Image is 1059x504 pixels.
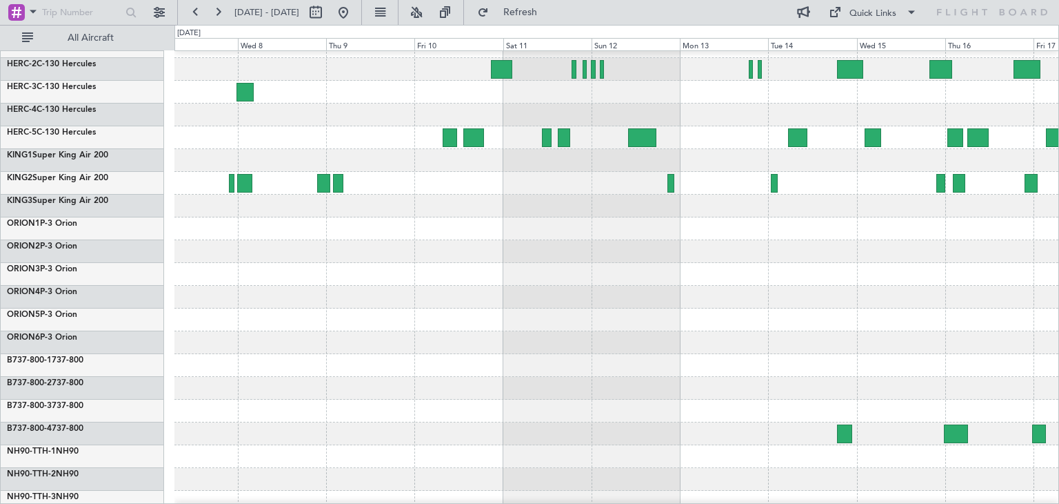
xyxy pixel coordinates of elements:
div: Sat 11 [503,38,592,50]
a: B737-800-2737-800 [7,379,83,387]
span: HERC-2 [7,60,37,68]
span: ORION1 [7,220,40,228]
span: B737-800-1 [7,356,52,365]
button: Refresh [471,1,554,23]
span: NH90-TTH-2 [7,470,56,478]
span: KING1 [7,151,32,159]
div: Sun 12 [592,38,680,50]
span: ORION3 [7,265,40,273]
span: Refresh [492,8,549,17]
a: HERC-5C-130 Hercules [7,128,96,137]
span: B737-800-2 [7,379,52,387]
div: Mon 13 [680,38,768,50]
a: KING3Super King Air 200 [7,197,108,205]
a: ORION6P-3 Orion [7,333,77,342]
input: Trip Number [42,2,121,23]
span: HERC-5 [7,128,37,137]
span: ORION4 [7,288,40,296]
div: Tue 14 [768,38,856,50]
span: ORION5 [7,311,40,319]
span: ORION6 [7,333,40,342]
div: Thu 16 [945,38,1033,50]
div: Thu 9 [326,38,414,50]
a: KING2Super King Air 200 [7,174,108,182]
a: B737-800-1737-800 [7,356,83,365]
span: KING2 [7,174,32,182]
a: ORION1P-3 Orion [7,220,77,228]
a: ORION4P-3 Orion [7,288,77,296]
a: B737-800-3737-800 [7,402,83,410]
button: Quick Links [822,1,924,23]
div: Wed 8 [238,38,326,50]
span: [DATE] - [DATE] [234,6,299,19]
span: ORION2 [7,242,40,251]
span: B737-800-3 [7,402,52,410]
span: B737-800-4 [7,425,52,433]
a: HERC-4C-130 Hercules [7,106,96,114]
span: NH90-TTH-3 [7,493,56,501]
a: ORION5P-3 Orion [7,311,77,319]
a: HERC-2C-130 Hercules [7,60,96,68]
span: HERC-3 [7,83,37,91]
a: KING1Super King Air 200 [7,151,108,159]
a: NH90-TTH-1NH90 [7,447,79,456]
a: NH90-TTH-3NH90 [7,493,79,501]
div: Tue 7 [150,38,238,50]
div: Wed 15 [857,38,945,50]
span: NH90-TTH-1 [7,447,56,456]
div: Quick Links [849,7,896,21]
a: B737-800-4737-800 [7,425,83,433]
a: NH90-TTH-2NH90 [7,470,79,478]
a: ORION2P-3 Orion [7,242,77,251]
a: ORION3P-3 Orion [7,265,77,273]
a: HERC-3C-130 Hercules [7,83,96,91]
span: HERC-4 [7,106,37,114]
span: KING3 [7,197,32,205]
span: All Aircraft [36,33,145,43]
div: Fri 10 [414,38,503,50]
div: [DATE] [177,28,201,39]
button: All Aircraft [15,27,150,49]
